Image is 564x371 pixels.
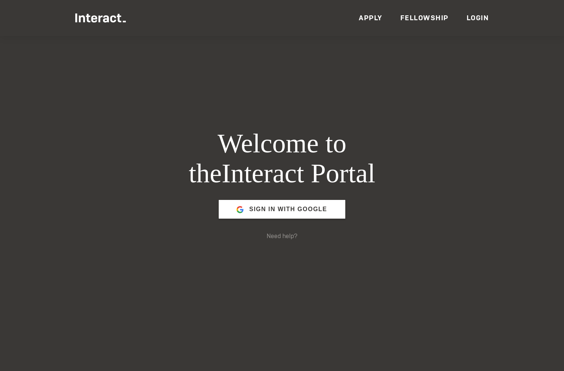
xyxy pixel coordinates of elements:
a: Need help? [267,232,297,240]
img: Interact Logo [75,13,126,22]
h1: Welcome to the [138,129,426,189]
a: Fellowship [400,13,449,22]
span: Interact Portal [222,158,375,188]
a: Apply [359,13,382,22]
span: Sign in with Google [249,200,327,218]
a: Login [467,13,489,22]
